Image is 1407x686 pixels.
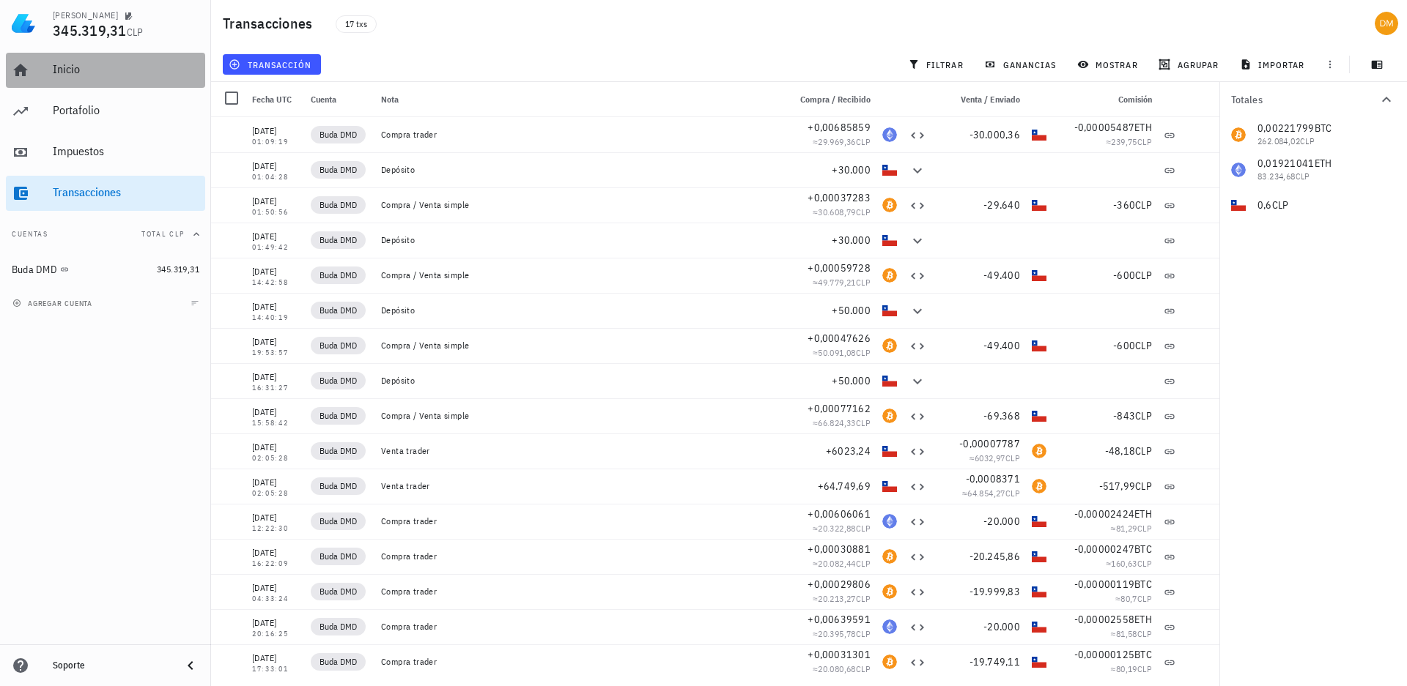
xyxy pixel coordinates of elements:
span: -360 [1113,198,1135,212]
div: Venta / Enviado [932,82,1026,117]
div: [DATE] [252,616,299,630]
span: Cuenta [311,94,336,105]
span: CLP [856,136,871,147]
span: +50.000 [832,304,871,317]
span: 345.319,31 [53,20,127,40]
span: -0,00002424 [1074,507,1135,521]
span: 20.080,68 [818,663,856,674]
span: -20.245,86 [970,550,1021,563]
div: CLP-icon [882,233,897,247]
span: 64.854,27 [967,488,1005,499]
div: Compra trader [381,586,777,597]
div: BTC-icon [882,655,897,669]
div: Depósito [381,305,777,316]
span: Buda DMD [320,444,357,458]
span: -0,00000119 [1074,578,1135,591]
div: 02:05:28 [252,455,299,462]
span: 20.082,44 [818,558,856,569]
div: BTC-icon [882,584,897,599]
span: -69.368 [983,409,1020,422]
div: [DATE] [252,194,299,209]
span: CLP [856,347,871,358]
div: Inicio [53,62,199,76]
span: filtrar [911,59,964,70]
span: Buda DMD [320,338,357,353]
div: CLP-icon [1032,338,1046,353]
span: 345.319,31 [157,264,199,275]
span: -0,00002558 [1074,613,1135,626]
div: [PERSON_NAME] [53,10,118,21]
span: CLP [856,558,871,569]
div: 15:58:42 [252,420,299,427]
span: ≈ [813,347,871,358]
div: Fecha UTC [246,82,305,117]
span: 20.395,78 [818,628,856,639]
div: Comisión [1052,82,1158,117]
a: Portafolio [6,94,205,129]
span: 17 txs [345,16,367,32]
span: BTC [1134,578,1152,591]
span: 160,63 [1111,558,1137,569]
div: 16:31:27 [252,384,299,392]
span: -48,18 [1105,444,1136,458]
div: Portafolio [53,103,199,117]
img: LedgiFi [12,12,35,35]
div: Depósito [381,234,777,246]
span: mostrar [1080,59,1138,70]
div: CLP-icon [1032,409,1046,423]
span: +0,00077162 [808,402,871,415]
span: Buda DMD [320,127,357,142]
span: CLP [1137,136,1152,147]
span: Buda DMD [320,479,357,493]
div: BTC-icon [882,198,897,212]
div: [DATE] [252,405,299,420]
span: -19.999,83 [970,585,1021,598]
span: -0,0008371 [966,472,1021,485]
span: CLP [856,663,871,674]
button: agregar cuenta [9,296,99,310]
div: Compra trader [381,129,777,141]
span: CLP [1137,558,1152,569]
span: Buda DMD [320,303,357,318]
div: Venta trader [381,480,777,492]
span: CLP [1005,452,1020,463]
a: Transacciones [6,176,205,211]
div: 14:42:58 [252,279,299,286]
div: Transacciones [53,185,199,199]
div: Depósito [381,375,777,387]
span: 66.824,33 [818,417,856,428]
span: CLP [1135,480,1152,493]
span: +0,00685859 [808,121,871,134]
div: 14:40:19 [252,314,299,321]
span: ganancias [987,59,1056,70]
a: Buda DMD 345.319,31 [6,252,205,287]
span: -20.000 [983,515,1020,528]
span: 20.322,88 [818,523,856,534]
a: Inicio [6,53,205,88]
span: -0,00000247 [1074,543,1135,556]
button: Totales [1219,82,1407,117]
div: CLP-icon [1032,549,1046,564]
div: 04:33:24 [252,595,299,603]
span: CLP [1137,523,1152,534]
h1: Transacciones [223,12,318,35]
span: ≈ [813,206,871,217]
div: [DATE] [252,335,299,349]
span: CLP [1137,628,1152,639]
span: -0,00000125 [1074,648,1135,661]
div: 01:50:56 [252,209,299,216]
div: [DATE] [252,510,299,525]
div: Depósito [381,164,777,176]
span: CLP [856,277,871,288]
span: ≈ [1106,558,1152,569]
div: [DATE] [252,299,299,314]
span: -600 [1113,269,1135,282]
span: Buda DMD [320,373,357,388]
span: Buda DMD [320,514,357,529]
span: CLP [1135,198,1152,212]
span: CLP [1135,409,1152,422]
span: ≈ [1111,523,1152,534]
span: CLP [127,26,144,39]
span: CLP [856,206,871,217]
div: 17:33:01 [252,666,299,673]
